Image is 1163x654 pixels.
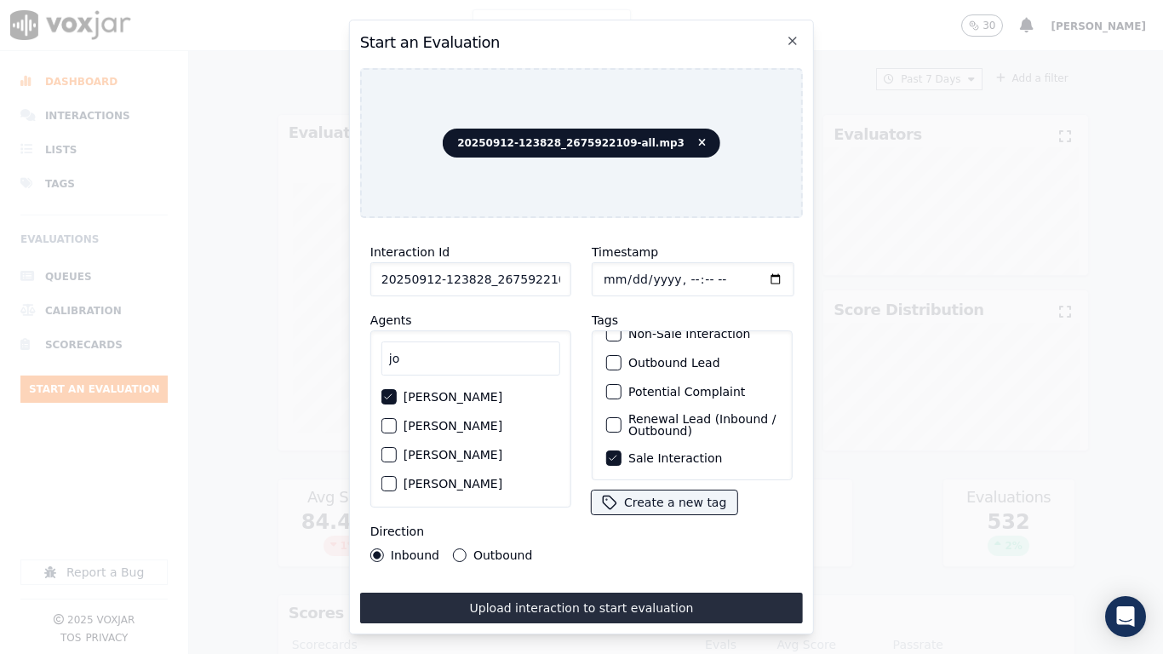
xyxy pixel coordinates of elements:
div: Open Intercom Messenger [1105,596,1146,637]
label: [PERSON_NAME] [404,449,502,461]
button: Upload interaction to start evaluation [360,593,803,623]
label: Tags [592,313,618,327]
label: Direction [370,525,424,538]
label: Potential Complaint [628,386,745,398]
label: Interaction Id [370,245,450,259]
button: Create a new tag [592,490,736,514]
input: reference id, file name, etc [370,262,571,296]
h2: Start an Evaluation [360,31,803,54]
label: Renewal Lead (Inbound / Outbound) [628,413,778,437]
label: Non-Sale Interaction [628,328,750,340]
label: Timestamp [592,245,658,259]
label: Inbound [391,549,439,561]
input: Search Agents... [381,341,560,376]
label: Agents [370,313,412,327]
label: [PERSON_NAME] [404,391,502,403]
label: Sale Interaction [628,452,722,464]
span: 20250912-123828_2675922109-all.mp3 [443,129,720,158]
label: Outbound [473,549,532,561]
label: [PERSON_NAME] [404,478,502,490]
label: [PERSON_NAME] [404,420,502,432]
label: Outbound Lead [628,357,720,369]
